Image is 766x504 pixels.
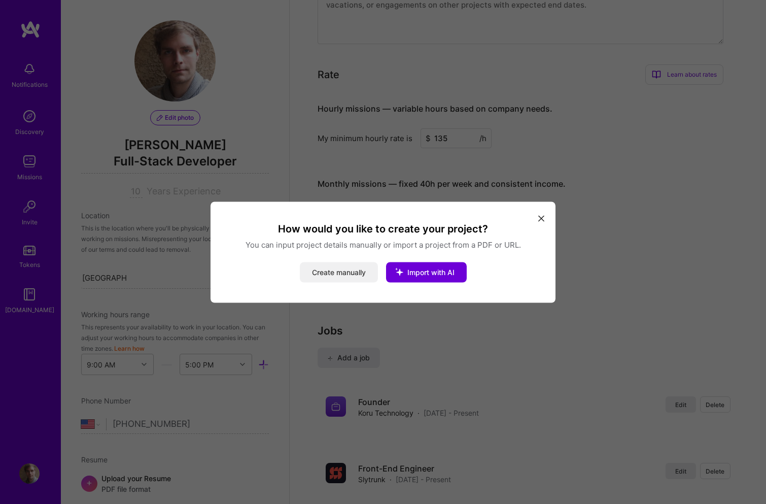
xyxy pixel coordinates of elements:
[223,239,543,250] p: You can input project details manually or import a project from a PDF or URL.
[223,222,543,235] h3: How would you like to create your project?
[538,216,544,222] i: icon Close
[386,262,467,282] button: Import with AI
[407,267,455,276] span: Import with AI
[386,258,412,285] i: icon StarsWhite
[300,262,378,282] button: Create manually
[211,201,555,303] div: modal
